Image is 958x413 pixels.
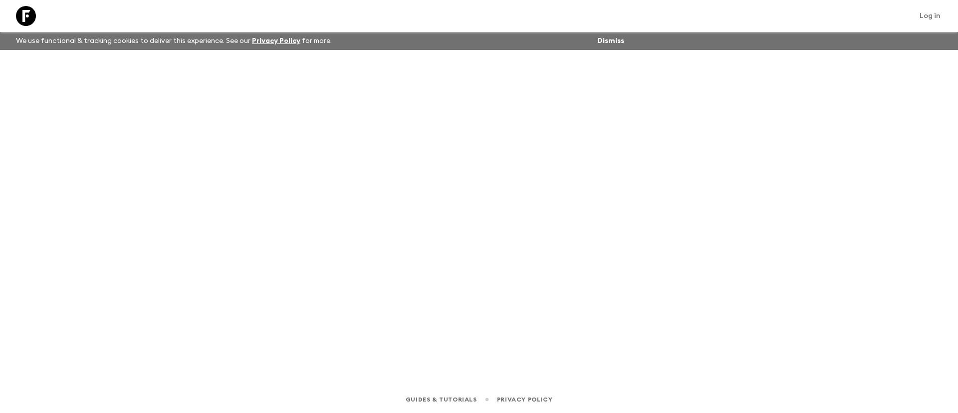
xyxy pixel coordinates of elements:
a: Guides & Tutorials [406,394,477,405]
p: We use functional & tracking cookies to deliver this experience. See our for more. [12,32,336,50]
a: Privacy Policy [497,394,552,405]
a: Privacy Policy [252,37,300,44]
a: Log in [914,9,946,23]
button: Dismiss [595,34,627,48]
